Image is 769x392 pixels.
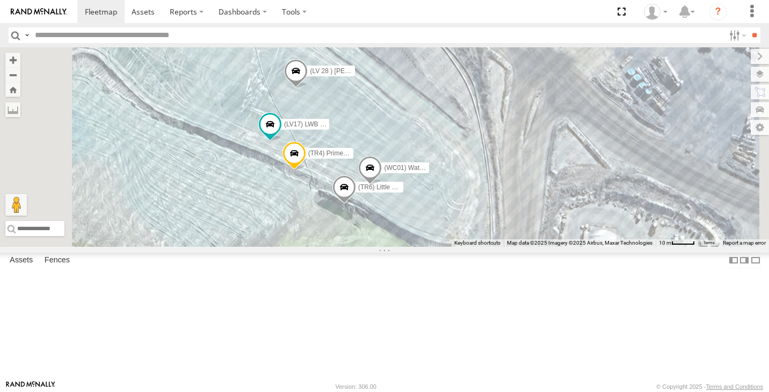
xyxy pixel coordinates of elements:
[23,27,31,43] label: Search Query
[358,183,410,191] span: (TR6) Little Tipper
[5,194,27,216] button: Drag Pegman onto the map to open Street View
[5,102,20,117] label: Measure
[39,253,75,268] label: Fences
[703,241,715,245] a: Terms (opens in new tab)
[5,67,20,82] button: Zoom out
[750,253,761,268] label: Hide Summary Table
[310,67,430,75] span: (LV 28 ) [PERSON_NAME] dual cab triton
[5,82,20,97] button: Zoom Home
[507,240,652,246] span: Map data ©2025 Imagery ©2025 Airbus, Maxar Technologies
[640,4,671,20] div: Cody Roberts
[6,381,55,392] a: Visit our Website
[706,383,763,390] a: Terms and Conditions
[454,239,500,247] button: Keyboard shortcuts
[728,253,739,268] label: Dock Summary Table to the Left
[656,383,763,390] div: © Copyright 2025 -
[11,8,67,16] img: rand-logo.svg
[723,240,766,246] a: Report a map error
[725,27,748,43] label: Search Filter Options
[656,239,698,247] button: Map scale: 10 m per 40 pixels
[336,383,376,390] div: Version: 306.00
[5,53,20,67] button: Zoom in
[739,253,750,268] label: Dock Summary Table to the Right
[284,120,339,128] span: (LV17) LWB Musso
[384,164,442,172] span: (WC01) Water Truck
[751,120,769,135] label: Map Settings
[308,149,363,157] span: (TR4) Prime mover
[709,3,727,20] i: ?
[4,253,38,268] label: Assets
[659,240,671,246] span: 10 m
